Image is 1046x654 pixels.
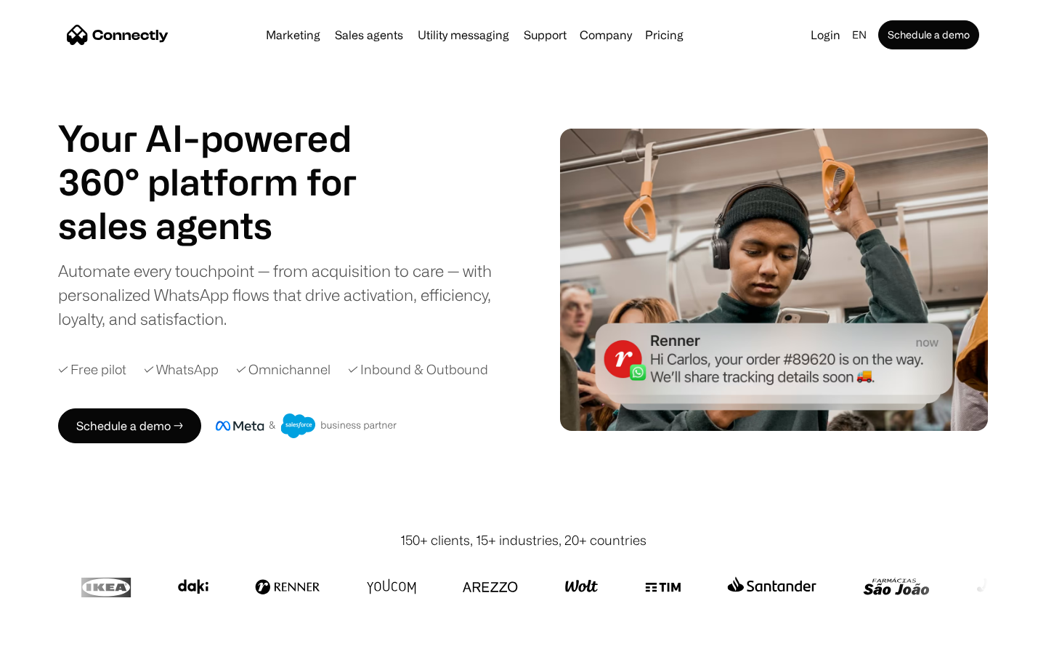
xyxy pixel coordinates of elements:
[878,20,979,49] a: Schedule a demo
[329,29,409,41] a: Sales agents
[400,530,646,550] div: 150+ clients, 15+ industries, 20+ countries
[58,408,201,443] a: Schedule a demo →
[518,29,572,41] a: Support
[58,116,392,203] h1: Your AI-powered 360° platform for
[216,413,397,438] img: Meta and Salesforce business partner badge.
[639,29,689,41] a: Pricing
[805,25,846,45] a: Login
[236,360,331,379] div: ✓ Omnichannel
[348,360,488,379] div: ✓ Inbound & Outbound
[580,25,632,45] div: Company
[15,627,87,649] aside: Language selected: English
[412,29,515,41] a: Utility messaging
[58,259,516,331] div: Automate every touchpoint — from acquisition to care — with personalized WhatsApp flows that driv...
[58,203,392,247] h1: sales agents
[852,25,867,45] div: en
[29,629,87,649] ul: Language list
[58,360,126,379] div: ✓ Free pilot
[260,29,326,41] a: Marketing
[144,360,219,379] div: ✓ WhatsApp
